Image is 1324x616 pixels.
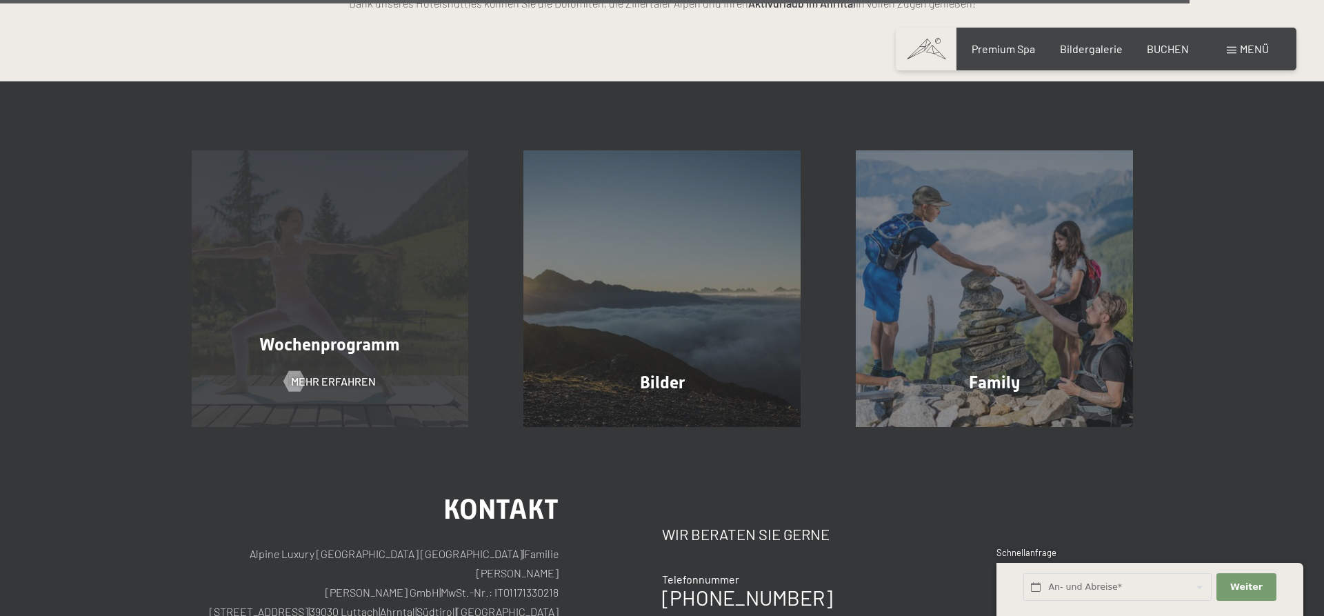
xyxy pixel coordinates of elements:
[1240,42,1269,55] span: Menü
[439,586,441,599] span: |
[969,372,1020,393] span: Family
[640,372,685,393] span: Bilder
[443,493,559,526] span: Kontakt
[662,585,832,610] a: [PHONE_NUMBER]
[259,335,400,355] span: Wochenprogramm
[496,150,828,428] a: Aktivurlaub im Wellnesshotel - Hotel mit Fitnessstudio - Yogaraum Bilder
[1230,581,1263,593] span: Weiter
[1216,573,1276,602] button: Weiter
[662,573,739,586] span: Telefonnummer
[1060,42,1123,55] a: Bildergalerie
[972,42,1035,55] a: Premium Spa
[828,150,1161,428] a: Aktivurlaub im Wellnesshotel - Hotel mit Fitnessstudio - Yogaraum Family
[164,150,496,428] a: Aktivurlaub im Wellnesshotel - Hotel mit Fitnessstudio - Yogaraum Wochenprogramm Mehr erfahren
[662,525,830,543] span: Wir beraten Sie gerne
[523,547,524,560] span: |
[1147,42,1189,55] a: BUCHEN
[996,547,1056,558] span: Schnellanfrage
[291,374,376,389] span: Mehr erfahren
